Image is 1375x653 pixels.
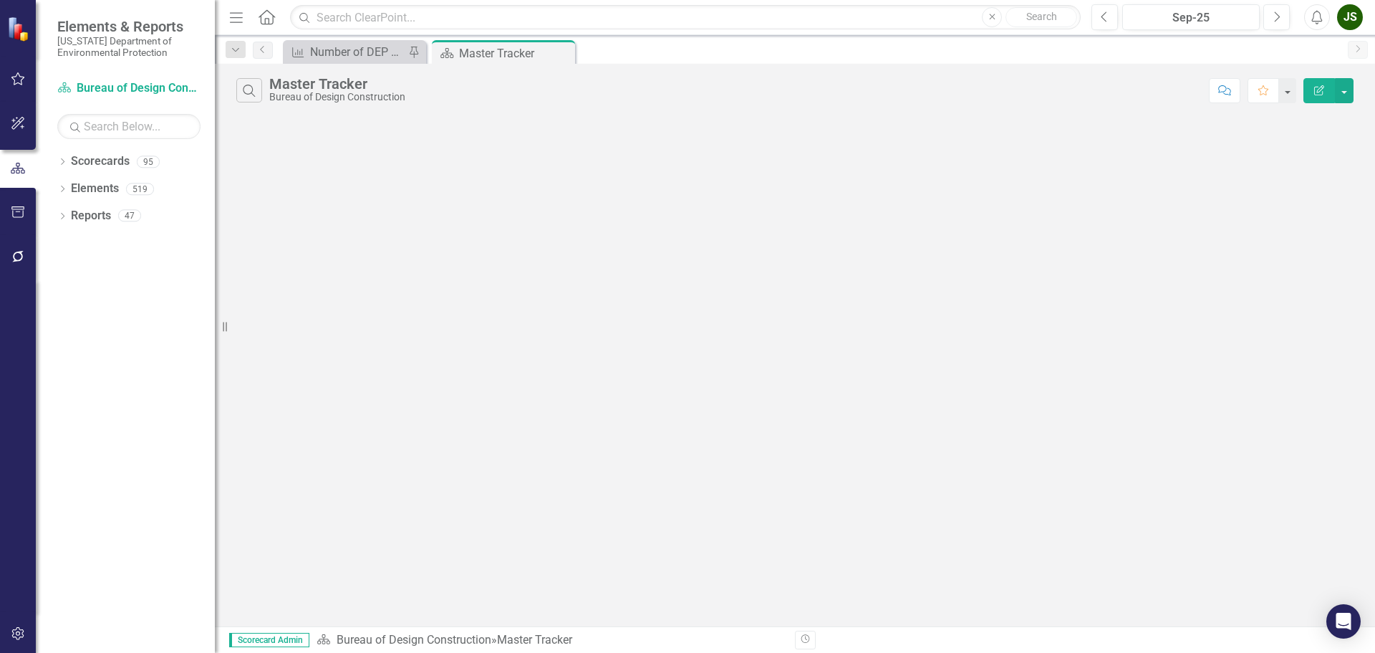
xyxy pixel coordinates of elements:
a: Scorecards [71,153,130,170]
small: [US_STATE] Department of Environmental Protection [57,35,201,59]
button: Sep-25 [1122,4,1260,30]
div: Master Tracker [497,633,572,647]
a: Number of DEP staff-hours of data literacy training facilitated by OEAT per quarter [286,43,405,61]
span: Search [1026,11,1057,22]
div: Number of DEP staff-hours of data literacy training facilitated by OEAT per quarter [310,43,405,61]
button: Search [1005,7,1077,27]
div: 47 [118,210,141,222]
div: Sep-25 [1127,9,1255,27]
a: Bureau of Design Construction [57,80,201,97]
div: 95 [137,156,160,168]
span: Scorecard Admin [229,633,309,647]
div: Open Intercom Messenger [1326,604,1361,639]
img: ClearPoint Strategy [7,16,32,41]
div: 519 [126,183,154,195]
div: Master Tracker [459,44,571,62]
span: Elements & Reports [57,18,201,35]
a: Reports [71,208,111,224]
input: Search ClearPoint... [290,5,1081,30]
div: » [317,632,784,649]
button: JS [1337,4,1363,30]
input: Search Below... [57,114,201,139]
div: Bureau of Design Construction [269,92,405,103]
div: Master Tracker [269,76,405,92]
a: Bureau of Design Construction [337,633,491,647]
a: Elements [71,181,119,197]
